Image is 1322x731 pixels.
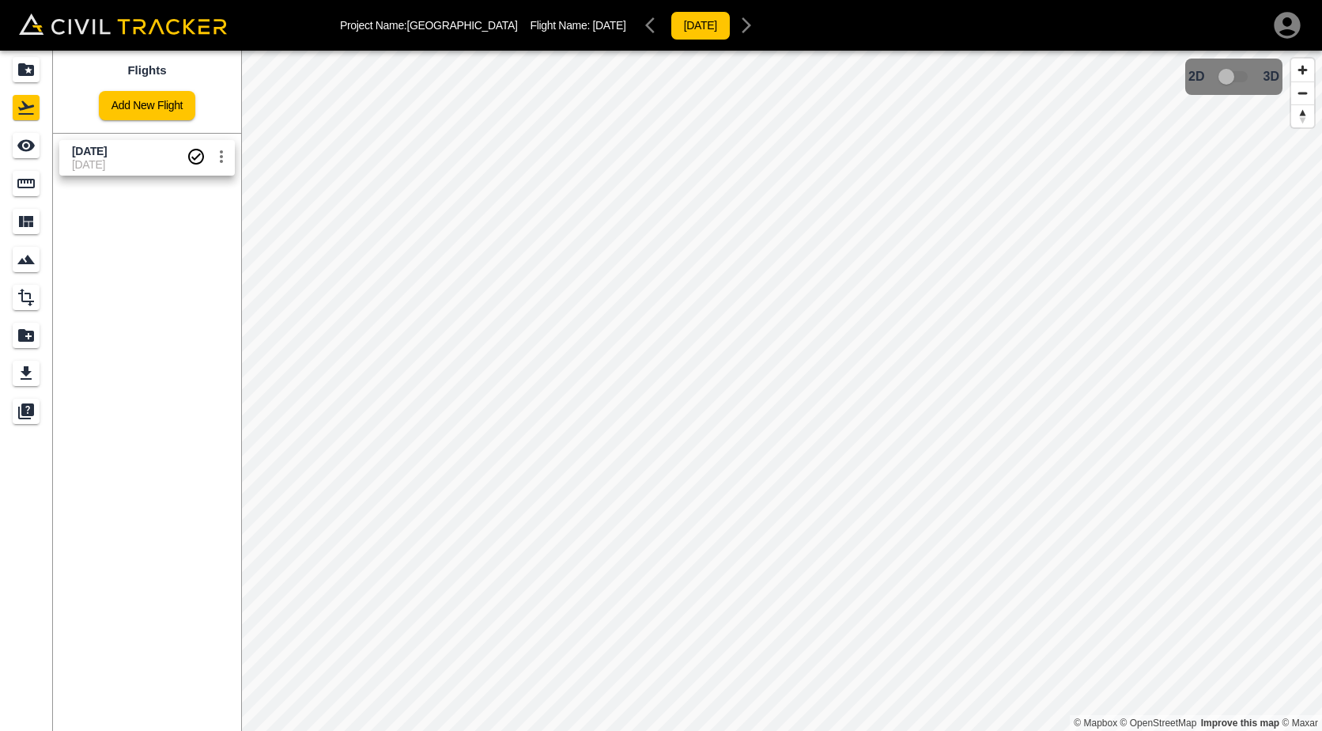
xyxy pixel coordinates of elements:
[1188,70,1204,84] span: 2D
[1211,62,1257,92] span: 3D model not uploaded yet
[19,13,227,35] img: Civil Tracker
[340,19,518,32] p: Project Name: [GEOGRAPHIC_DATA]
[241,51,1322,731] canvas: Map
[670,11,731,40] button: [DATE]
[1282,718,1318,729] a: Maxar
[1263,70,1279,84] span: 3D
[1120,718,1197,729] a: OpenStreetMap
[1291,81,1314,104] button: Zoom out
[1074,718,1117,729] a: Mapbox
[1201,718,1279,729] a: Map feedback
[1291,104,1314,127] button: Reset bearing to north
[531,19,626,32] p: Flight Name:
[593,19,626,32] span: [DATE]
[1291,59,1314,81] button: Zoom in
